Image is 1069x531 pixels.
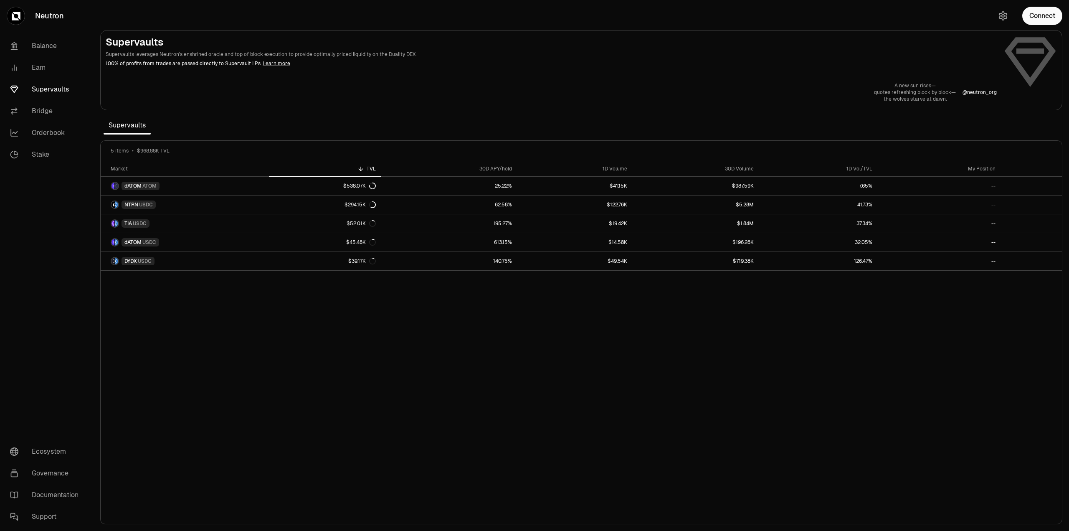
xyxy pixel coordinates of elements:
p: @ neutron_org [963,89,997,96]
a: TIA LogoUSDC LogoTIAUSDC [101,214,269,233]
a: Bridge [3,100,90,122]
div: My Position [882,165,996,172]
a: 613.15% [381,233,517,252]
span: 5 items [111,147,129,154]
a: -- [877,233,1001,252]
img: USDC Logo [115,239,118,246]
a: $122.76K [517,196,632,214]
p: A new sun rises— [874,82,956,89]
a: Orderbook [3,122,90,144]
div: $538.07K [343,183,376,189]
p: Supervaults leverages Neutron's enshrined oracle and top of block execution to provide optimally ... [106,51,997,58]
span: USDC [138,258,152,264]
a: 195.27% [381,214,517,233]
a: Governance [3,462,90,484]
a: $1.84M [632,214,759,233]
h2: Supervaults [106,36,997,49]
a: $5.28M [632,196,759,214]
a: $39.17K [269,252,381,270]
a: 41.73% [759,196,877,214]
p: 100% of profits from trades are passed directly to Supervault LPs. [106,60,997,67]
a: Documentation [3,484,90,506]
span: ATOM [142,183,157,189]
a: -- [877,252,1001,270]
div: $39.17K [348,258,376,264]
a: -- [877,214,1001,233]
img: USDC Logo [115,201,118,208]
a: 25.22% [381,177,517,195]
a: -- [877,196,1001,214]
span: DYDX [124,258,137,264]
a: Supervaults [3,79,90,100]
a: 7.65% [759,177,877,195]
div: 1D Volume [522,165,627,172]
a: $52.01K [269,214,381,233]
a: 37.34% [759,214,877,233]
a: 32.05% [759,233,877,252]
div: $45.48K [346,239,376,246]
img: dATOM Logo [111,239,114,246]
button: Connect [1022,7,1062,25]
a: @neutron_org [963,89,997,96]
span: dATOM [124,239,142,246]
a: $538.07K [269,177,381,195]
a: $45.48K [269,233,381,252]
span: dATOM [124,183,142,189]
a: $987.59K [632,177,759,195]
span: NTRN [124,201,138,208]
div: 1D Vol/TVL [764,165,872,172]
a: dATOM LogoATOM LogodATOMATOM [101,177,269,195]
img: USDC Logo [115,220,118,227]
a: A new sun rises—quotes refreshing block by block—the wolves starve at dawn. [874,82,956,102]
a: $14.58K [517,233,632,252]
div: Market [111,165,264,172]
a: Earn [3,57,90,79]
a: Ecosystem [3,441,90,462]
span: Supervaults [104,117,151,134]
img: DYDX Logo [111,258,114,264]
div: 30D Volume [637,165,754,172]
a: Balance [3,35,90,57]
div: $52.01K [347,220,376,227]
div: $294.15K [345,201,376,208]
img: NTRN Logo [111,201,114,208]
img: USDC Logo [115,258,118,264]
a: $294.15K [269,196,381,214]
a: NTRN LogoUSDC LogoNTRNUSDC [101,196,269,214]
div: 30D APY/hold [386,165,512,172]
p: the wolves starve at dawn. [874,96,956,102]
span: $968.88K TVL [137,147,170,154]
a: dATOM LogoUSDC LogodATOMUSDC [101,233,269,252]
img: ATOM Logo [115,183,118,189]
div: TVL [274,165,376,172]
a: DYDX LogoUSDC LogoDYDXUSDC [101,252,269,270]
a: -- [877,177,1001,195]
a: 126.47% [759,252,877,270]
p: quotes refreshing block by block— [874,89,956,96]
a: $196.28K [632,233,759,252]
a: Learn more [263,60,290,67]
a: $19.42K [517,214,632,233]
span: USDC [142,239,156,246]
a: $719.38K [632,252,759,270]
img: TIA Logo [111,220,114,227]
span: USDC [139,201,153,208]
a: Support [3,506,90,528]
span: TIA [124,220,132,227]
a: $41.15K [517,177,632,195]
a: Stake [3,144,90,165]
a: 62.58% [381,196,517,214]
span: USDC [133,220,147,227]
a: $49.54K [517,252,632,270]
img: dATOM Logo [111,183,114,189]
a: 140.75% [381,252,517,270]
